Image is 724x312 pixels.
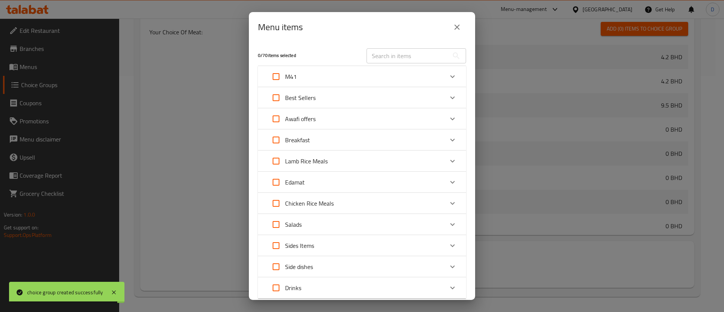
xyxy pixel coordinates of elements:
[285,157,328,166] p: Lamb Rice Meals
[258,172,466,193] div: Expand
[285,262,313,271] p: Side dishes
[285,220,302,229] p: Salads
[258,193,466,214] div: Expand
[285,283,301,292] p: Drinks
[258,214,466,235] div: Expand
[285,72,297,81] p: M41
[258,256,466,277] div: Expand
[258,21,303,33] h2: Menu items
[258,235,466,256] div: Expand
[285,114,316,123] p: Awafi offers
[258,277,466,298] div: Expand
[258,108,466,129] div: Expand
[285,241,314,250] p: Sides Items
[258,87,466,108] div: Expand
[285,199,334,208] p: Chicken Rice Meals
[258,129,466,151] div: Expand
[448,18,466,36] button: close
[258,66,466,87] div: Expand
[285,135,310,144] p: Breakfast
[258,52,357,59] h5: 0 / 70 items selected
[367,48,449,63] input: Search in items
[285,93,316,102] p: Best Sellers
[27,288,103,297] div: choice group created successfully
[285,178,305,187] p: Edamat
[258,151,466,172] div: Expand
